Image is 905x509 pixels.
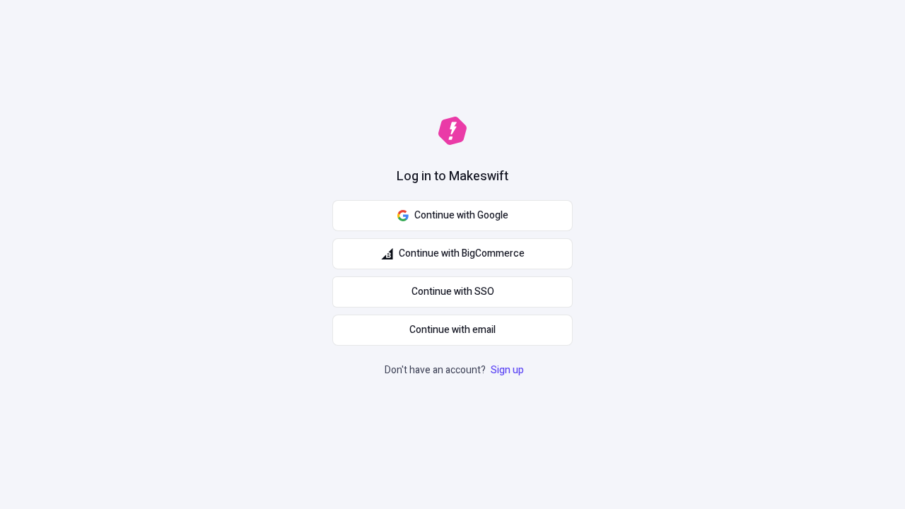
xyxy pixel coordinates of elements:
span: Continue with BigCommerce [399,246,525,262]
span: Continue with email [409,322,496,338]
h1: Log in to Makeswift [397,168,508,186]
span: Continue with Google [414,208,508,223]
a: Continue with SSO [332,276,573,308]
button: Continue with email [332,315,573,346]
button: Continue with Google [332,200,573,231]
button: Continue with BigCommerce [332,238,573,269]
a: Sign up [488,363,527,378]
p: Don't have an account? [385,363,527,378]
